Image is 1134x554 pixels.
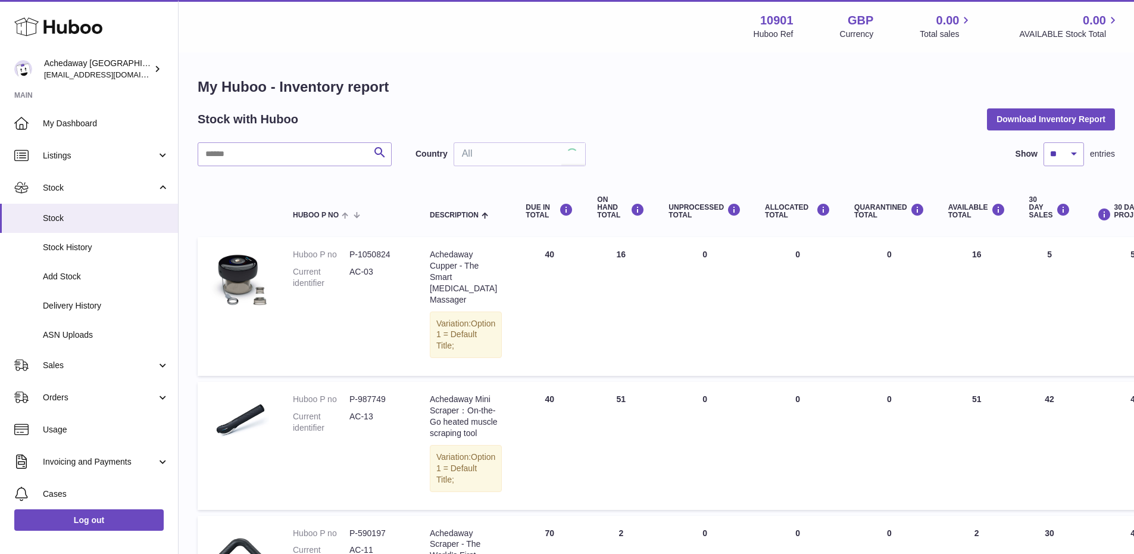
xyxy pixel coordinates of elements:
[293,528,349,539] dt: Huboo P no
[1019,29,1120,40] span: AVAILABLE Stock Total
[936,382,1017,509] td: 51
[43,488,169,500] span: Cases
[43,213,169,224] span: Stock
[44,70,175,79] span: [EMAIL_ADDRESS][DOMAIN_NAME]
[44,58,151,80] div: Achedaway [GEOGRAPHIC_DATA]
[753,382,842,509] td: 0
[754,29,794,40] div: Huboo Ref
[920,13,973,40] a: 0.00 Total sales
[1017,237,1082,376] td: 5
[848,13,873,29] strong: GBP
[887,250,892,259] span: 0
[43,118,169,129] span: My Dashboard
[436,319,495,351] span: Option 1 = Default Title;
[526,203,573,219] div: DUE IN TOTAL
[349,249,406,260] dd: P-1050824
[585,382,657,509] td: 51
[43,329,169,341] span: ASN Uploads
[585,237,657,376] td: 16
[210,394,269,453] img: product image
[1083,13,1106,29] span: 0.00
[43,182,157,194] span: Stock
[514,382,585,509] td: 40
[14,60,32,78] img: admin@newpb.co.uk
[210,249,269,309] img: product image
[920,29,973,40] span: Total sales
[753,237,842,376] td: 0
[887,394,892,404] span: 0
[514,237,585,376] td: 40
[43,360,157,371] span: Sales
[14,509,164,531] a: Log out
[1019,13,1120,40] a: 0.00 AVAILABLE Stock Total
[765,203,830,219] div: ALLOCATED Total
[597,196,645,220] div: ON HAND Total
[43,300,169,312] span: Delivery History
[349,394,406,405] dd: P-987749
[1017,382,1082,509] td: 42
[43,456,157,468] span: Invoicing and Payments
[1029,196,1070,220] div: 30 DAY SALES
[887,528,892,538] span: 0
[43,392,157,403] span: Orders
[349,411,406,434] dd: AC-13
[198,111,298,127] h2: Stock with Huboo
[760,13,794,29] strong: 10901
[657,382,753,509] td: 0
[430,394,502,439] div: Achedaway Mini Scraper：On-the-Go heated muscle scraping tool
[349,266,406,289] dd: AC-03
[293,266,349,289] dt: Current identifier
[430,249,502,305] div: Achedaway Cupper - The Smart [MEDICAL_DATA] Massager
[430,211,479,219] span: Description
[436,452,495,484] span: Option 1 = Default Title;
[948,203,1005,219] div: AVAILABLE Total
[293,394,349,405] dt: Huboo P no
[293,411,349,434] dt: Current identifier
[43,271,169,282] span: Add Stock
[430,445,502,492] div: Variation:
[854,203,924,219] div: QUARANTINED Total
[1016,148,1038,160] label: Show
[43,242,169,253] span: Stock History
[416,148,448,160] label: Country
[657,237,753,376] td: 0
[293,211,339,219] span: Huboo P no
[1090,148,1115,160] span: entries
[430,312,502,359] div: Variation:
[936,237,1017,376] td: 16
[936,13,960,29] span: 0.00
[43,424,169,435] span: Usage
[668,203,741,219] div: UNPROCESSED Total
[349,528,406,539] dd: P-590197
[198,77,1115,97] h1: My Huboo - Inventory report
[43,150,157,161] span: Listings
[293,249,349,260] dt: Huboo P no
[987,108,1115,130] button: Download Inventory Report
[840,29,874,40] div: Currency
